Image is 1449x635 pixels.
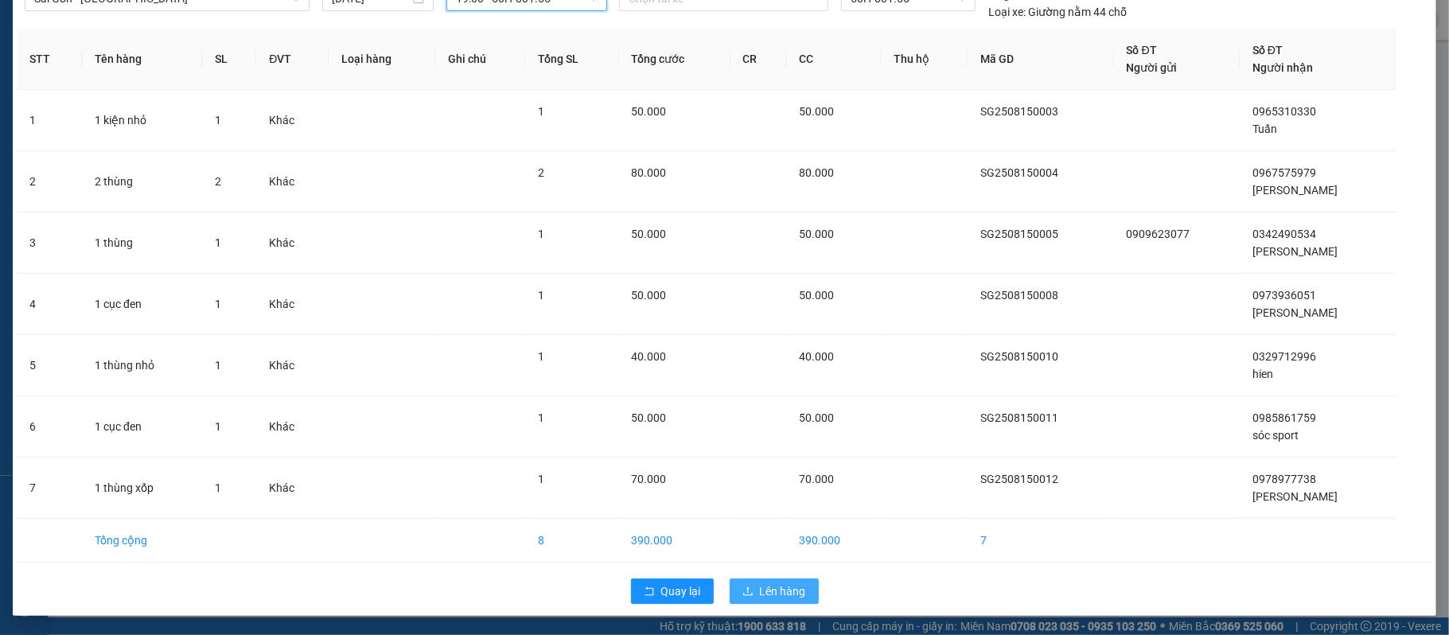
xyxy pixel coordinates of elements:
span: 1 [538,289,544,302]
span: Quay lại [661,582,701,600]
span: [PERSON_NAME] [1252,490,1338,503]
span: 1 [215,114,221,127]
span: 1 [215,236,221,249]
span: upload [742,586,754,598]
span: SG2508150004 [980,166,1058,179]
span: 0967575979 [1252,166,1316,179]
span: 1 [215,298,221,310]
span: SG2508150008 [980,289,1058,302]
td: 1 [17,90,82,151]
span: 50.000 [799,228,834,240]
td: Khác [256,335,329,396]
span: 50.000 [632,411,667,424]
td: 390.000 [619,519,730,563]
td: Khác [256,90,329,151]
th: Mã GD [968,29,1114,90]
span: 40.000 [799,350,834,363]
th: Tên hàng [82,29,202,90]
span: SG2508150010 [980,350,1058,363]
span: 2 [538,166,544,179]
span: 40.000 [632,350,667,363]
td: Khác [256,458,329,519]
span: [PERSON_NAME] [1252,245,1338,258]
span: 50.000 [799,289,834,302]
span: SG2508150005 [980,228,1058,240]
td: 1 cục đen [82,274,202,335]
th: Thu hộ [881,29,968,90]
span: Người nhận [1252,61,1313,74]
td: 4 [17,274,82,335]
span: [PERSON_NAME] [1252,184,1338,197]
span: 0973936051 [1252,289,1316,302]
span: 0329712996 [1252,350,1316,363]
td: 2 [17,151,82,212]
button: uploadLên hàng [730,579,819,604]
td: 2 thùng [82,151,202,212]
th: CC [786,29,881,90]
td: Tổng cộng [82,519,202,563]
td: 1 cục đen [82,396,202,458]
td: 1 thùng xốp [82,458,202,519]
td: 1 thùng nhỏ [82,335,202,396]
td: 390.000 [786,519,881,563]
span: 0965310330 [1252,105,1316,118]
td: 5 [17,335,82,396]
div: Giường nằm 44 chỗ [988,3,1127,21]
span: [PERSON_NAME] [1252,306,1338,319]
button: rollbackQuay lại [631,579,714,604]
span: 70.000 [632,473,667,485]
th: Tổng SL [525,29,618,90]
span: SG2508150011 [980,411,1058,424]
span: Số ĐT [1127,44,1157,56]
td: 3 [17,212,82,274]
th: STT [17,29,82,90]
span: 1 [215,481,221,494]
span: rollback [644,586,655,598]
span: SG2508150003 [980,105,1058,118]
span: hien [1252,368,1273,380]
td: Khác [256,396,329,458]
span: 50.000 [632,228,667,240]
td: 8 [525,519,618,563]
span: 50.000 [632,289,667,302]
td: Khác [256,151,329,212]
td: 6 [17,396,82,458]
th: Loại hàng [329,29,435,90]
th: ĐVT [256,29,329,90]
th: Ghi chú [435,29,525,90]
span: Tuấn [1252,123,1277,135]
td: 7 [17,458,82,519]
span: Lên hàng [760,582,806,600]
span: 0978977738 [1252,473,1316,485]
td: 1 kiện nhỏ [82,90,202,151]
span: 0909623077 [1127,228,1190,240]
span: 1 [538,411,544,424]
th: Tổng cước [619,29,730,90]
span: Loại xe: [988,3,1026,21]
th: SL [202,29,256,90]
span: 50.000 [799,411,834,424]
span: 50.000 [632,105,667,118]
td: 7 [968,519,1114,563]
span: 70.000 [799,473,834,485]
span: 1 [215,359,221,372]
span: 1 [215,420,221,433]
span: 80.000 [632,166,667,179]
span: 1 [538,105,544,118]
span: 50.000 [799,105,834,118]
span: 1 [538,228,544,240]
span: Số ĐT [1252,44,1283,56]
span: 1 [538,350,544,363]
td: 1 thùng [82,212,202,274]
th: CR [730,29,787,90]
td: Khác [256,274,329,335]
span: Người gửi [1127,61,1178,74]
td: Khác [256,212,329,274]
span: 0985861759 [1252,411,1316,424]
span: 2 [215,175,221,188]
span: 1 [538,473,544,485]
span: 0342490534 [1252,228,1316,240]
span: SG2508150012 [980,473,1058,485]
span: sóc sport [1252,429,1299,442]
span: 80.000 [799,166,834,179]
